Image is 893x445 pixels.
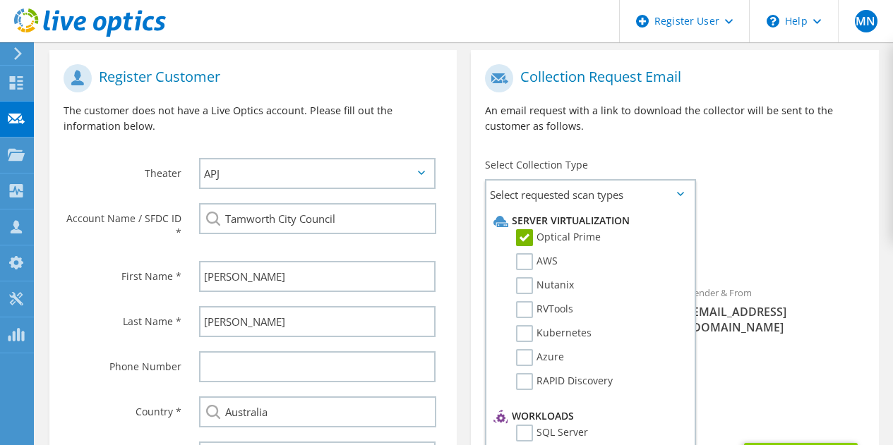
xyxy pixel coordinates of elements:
[485,64,857,92] h1: Collection Request Email
[64,203,181,240] label: Account Name / SFDC ID *
[471,214,878,271] div: Requested Collections
[855,10,877,32] span: MN
[485,158,588,172] label: Select Collection Type
[516,301,573,318] label: RVTools
[490,212,687,229] li: Server Virtualization
[516,229,601,246] label: Optical Prime
[64,158,181,181] label: Theater
[471,278,675,373] div: To
[485,103,864,134] p: An email request with a link to download the collector will be sent to the customer as follows.
[516,325,592,342] label: Kubernetes
[64,64,436,92] h1: Register Customer
[516,277,574,294] label: Nutanix
[767,15,779,28] svg: \n
[64,396,181,419] label: Country *
[490,408,687,425] li: Workloads
[64,306,181,329] label: Last Name *
[516,425,588,441] label: SQL Server
[689,304,865,335] span: [EMAIL_ADDRESS][DOMAIN_NAME]
[64,261,181,284] label: First Name *
[486,181,694,209] span: Select requested scan types
[471,380,878,429] div: CC & Reply To
[64,103,443,134] p: The customer does not have a Live Optics account. Please fill out the information below.
[675,278,879,342] div: Sender & From
[516,253,558,270] label: AWS
[64,351,181,374] label: Phone Number
[516,349,564,366] label: Azure
[516,373,613,390] label: RAPID Discovery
